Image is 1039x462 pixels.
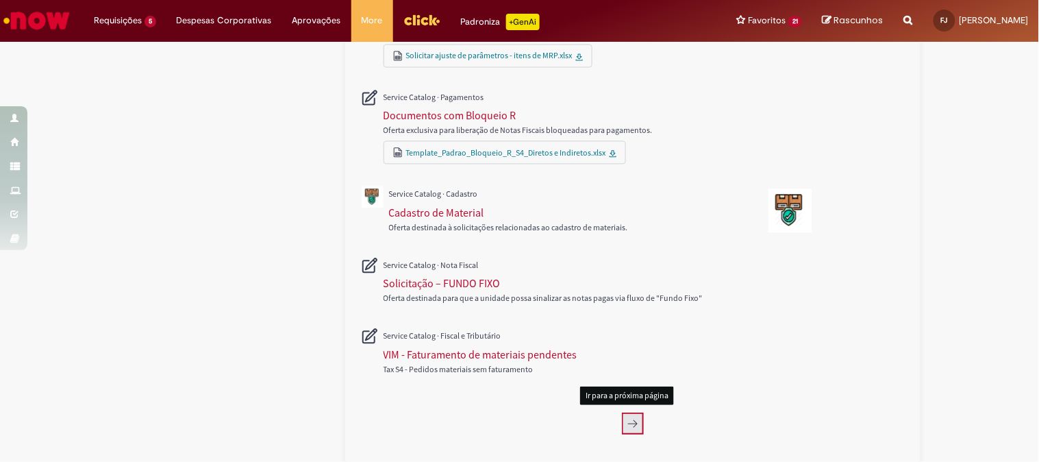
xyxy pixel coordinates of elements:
[748,14,786,27] span: Favoritos
[1,7,72,34] img: ServiceNow
[292,14,341,27] span: Aprovações
[461,14,540,30] div: Padroniza
[788,16,802,27] span: 21
[506,14,540,30] p: +GenAi
[94,14,142,27] span: Requisições
[834,14,884,27] span: Rascunhos
[145,16,156,27] span: 5
[362,14,383,27] span: More
[960,14,1029,26] span: [PERSON_NAME]
[177,14,272,27] span: Despesas Corporativas
[403,10,440,30] img: click_logo_yellow_360x200.png
[941,16,948,25] span: FJ
[823,14,884,27] a: Rascunhos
